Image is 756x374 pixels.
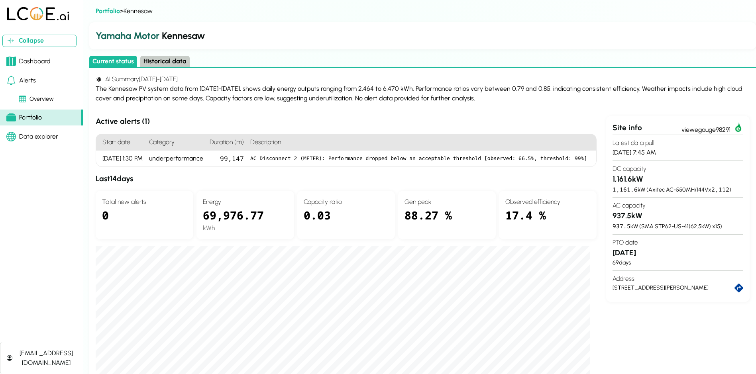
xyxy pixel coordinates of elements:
[405,207,489,233] div: 88.27 %
[206,151,247,166] div: 99,147
[89,56,756,68] div: Select page state
[505,207,590,233] div: 17.4 %
[613,222,743,231] div: kW ( SMA STP62-US-41 ( 62.5 kW) x )
[96,84,750,103] div: The Kennesaw PV system data from [DATE]-[DATE], shows daily energy outputs ranging from 2,464 to ...
[613,186,638,193] span: 1,161.6
[96,74,750,84] h4: AI Summary [DATE] - [DATE]
[613,135,743,161] section: [DATE] 7:45 AM
[146,151,206,166] div: underperformance
[140,56,190,67] button: Historical data
[2,35,77,47] button: Collapse
[405,197,489,207] h4: Gen peak
[16,349,77,368] div: [EMAIL_ADDRESS][DOMAIN_NAME]
[613,185,743,194] div: kW ( Axitec AC-550MH/144V x )
[711,186,729,193] span: 2,112
[102,197,187,207] h4: Total new alerts
[96,29,750,43] h2: Kennesaw
[613,238,743,247] h4: PTO date
[613,274,743,284] h4: Address
[6,132,58,141] div: Data explorer
[89,56,137,67] button: Current status
[613,210,743,222] h3: 937.5 kW
[206,134,247,151] h4: Duration (m)
[146,134,206,151] h4: Category
[715,223,720,230] span: 15
[96,134,146,151] h4: Start date
[613,122,681,135] div: Site info
[96,173,597,185] h3: Last 14 days
[203,207,288,223] div: 69,976.77
[734,122,743,132] img: egauge98291
[250,155,590,163] pre: AC Disconnect 2 (METER): Performance dropped below an acceptable threshold [observed: 66.5%, thre...
[613,164,743,174] h4: DC capacity
[505,197,590,207] h4: Observed efficiency
[681,122,743,135] a: viewegauge98291
[613,247,743,259] h3: [DATE]
[6,57,51,66] div: Dashboard
[247,134,596,151] h4: Description
[613,138,743,148] h4: Latest data pull
[203,197,288,207] h4: Energy
[613,174,743,185] h3: 1,161.6 kW
[96,116,597,127] h3: Active alerts ( 1 )
[6,76,36,85] div: Alerts
[96,30,159,41] span: Yamaha Motor
[96,6,750,16] div: > Kennesaw
[304,197,389,207] h4: Capacity ratio
[613,201,743,210] h4: AC capacity
[6,113,42,122] div: Portfolio
[102,207,187,233] div: 0
[203,223,288,233] div: kWh
[613,258,743,267] div: 69 days
[613,284,734,292] div: [STREET_ADDRESS][PERSON_NAME]
[613,222,630,230] span: 937.5
[734,284,743,292] a: directions
[96,7,120,15] a: Portfolio
[19,95,54,104] div: Overview
[96,151,146,166] div: [DATE] 1:30 PM
[304,207,389,233] div: 0.03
